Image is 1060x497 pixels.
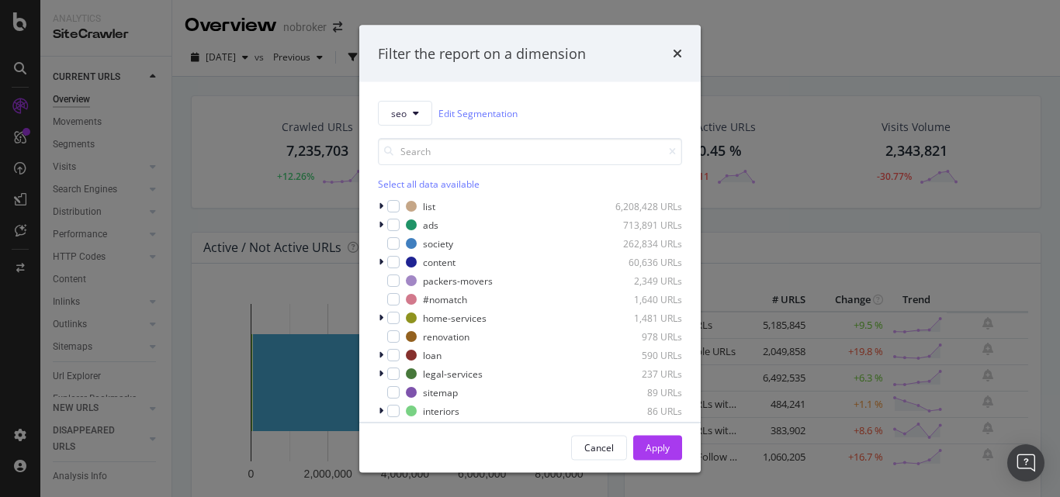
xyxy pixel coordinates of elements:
div: 237 URLs [606,367,682,380]
button: Cancel [571,435,627,460]
div: modal [359,25,701,472]
div: 262,834 URLs [606,236,682,250]
div: Filter the report on a dimension [378,43,586,64]
div: packers-movers [423,274,493,287]
div: legal-services [423,367,483,380]
div: Apply [646,440,670,454]
div: loan [423,348,442,361]
div: list [423,199,435,212]
div: #nomatch [423,292,467,305]
button: Apply [633,435,682,460]
div: 978 URLs [606,330,682,343]
div: 60,636 URLs [606,255,682,268]
div: 89 URLs [606,385,682,399]
span: seo [391,106,407,119]
div: content [423,255,456,268]
div: home-services [423,311,487,324]
div: 1,481 URLs [606,311,682,324]
a: Edit Segmentation [438,105,518,121]
button: seo [378,101,432,126]
div: times [673,43,682,64]
div: 713,891 URLs [606,218,682,231]
div: society [423,236,453,250]
input: Search [378,138,682,165]
div: 1,640 URLs [606,292,682,305]
div: 86 URLs [606,404,682,417]
div: renovation [423,330,469,343]
div: Select all data available [378,178,682,191]
div: ads [423,218,438,231]
div: 6,208,428 URLs [606,199,682,212]
div: Open Intercom Messenger [1007,444,1044,481]
div: Cancel [584,440,614,454]
div: 590 URLs [606,348,682,361]
div: interiors [423,404,459,417]
div: sitemap [423,385,458,399]
div: 2,349 URLs [606,274,682,287]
